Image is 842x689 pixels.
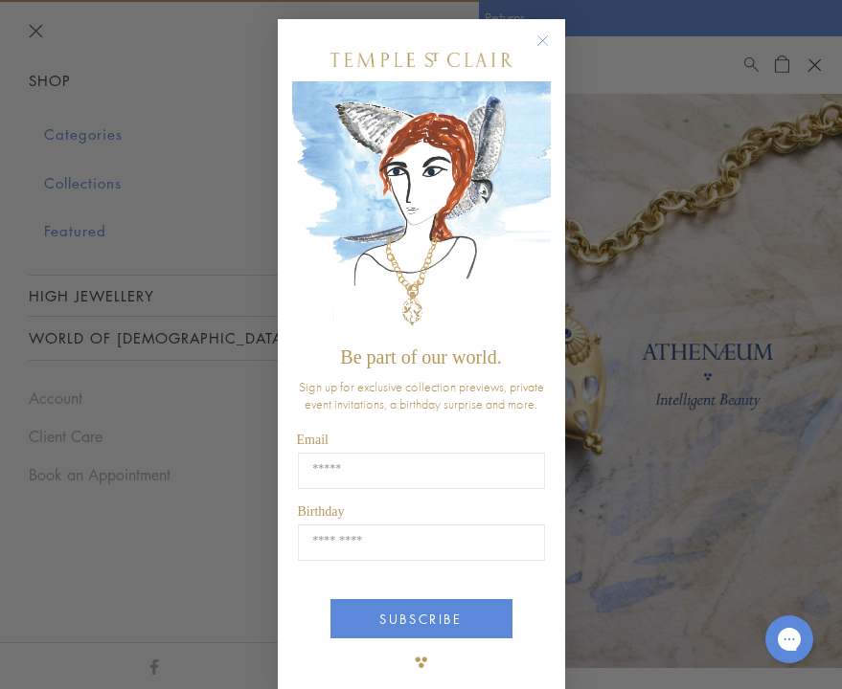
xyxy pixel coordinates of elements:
span: Sign up for exclusive collection previews, private event invitations, a birthday surprise and more. [299,378,544,412]
input: Email [298,453,545,489]
img: c4a9eb12-d91a-4d4a-8ee0-386386f4f338.jpeg [292,81,551,337]
img: Temple St. Clair [330,53,512,67]
span: Be part of our world. [340,346,501,367]
span: Birthday [298,504,345,519]
img: TSC [402,643,441,681]
button: SUBSCRIBE [330,599,512,638]
iframe: Gorgias live chat messenger [756,609,823,670]
span: Email [297,433,329,447]
button: Close dialog [540,38,564,62]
